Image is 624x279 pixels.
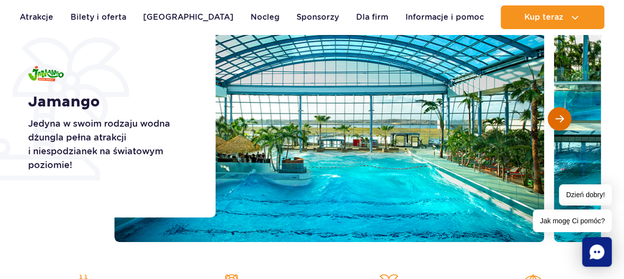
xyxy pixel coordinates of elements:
div: Chat [582,237,612,267]
a: Bilety i oferta [71,5,126,29]
button: Kup teraz [501,5,604,29]
a: Dla firm [356,5,388,29]
h1: Jamango [28,93,193,111]
p: Jedyna w swoim rodzaju wodna dżungla pełna atrakcji i niespodzianek na światowym poziomie! [28,117,193,172]
span: Kup teraz [524,13,563,22]
a: Sponsorzy [296,5,339,29]
button: Następny slajd [548,107,571,131]
a: Informacje i pomoc [405,5,483,29]
a: [GEOGRAPHIC_DATA] [143,5,233,29]
span: Jak mogę Ci pomóc? [533,209,612,232]
span: Dzień dobry! [559,184,612,206]
img: Jamango [28,66,64,81]
a: Nocleg [251,5,280,29]
a: Atrakcje [20,5,53,29]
